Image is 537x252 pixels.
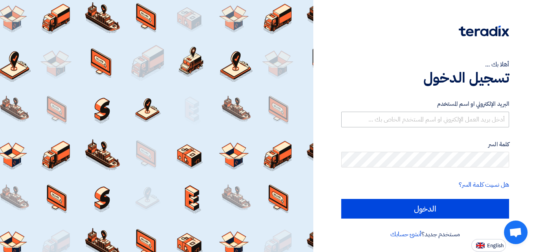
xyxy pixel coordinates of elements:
img: en-US.png [476,243,485,248]
h1: تسجيل الدخول [341,69,509,86]
span: English [487,243,504,248]
a: أنشئ حسابك [390,230,421,239]
a: Open chat [504,221,528,244]
a: هل نسيت كلمة السر؟ [459,180,509,189]
input: الدخول [341,199,509,219]
label: البريد الإلكتروني او اسم المستخدم [341,99,509,109]
button: English [471,239,506,252]
img: Teradix logo [459,26,509,37]
label: كلمة السر [341,140,509,149]
div: أهلا بك ... [341,60,509,69]
div: مستخدم جديد؟ [341,230,509,239]
input: أدخل بريد العمل الإلكتروني او اسم المستخدم الخاص بك ... [341,112,509,127]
